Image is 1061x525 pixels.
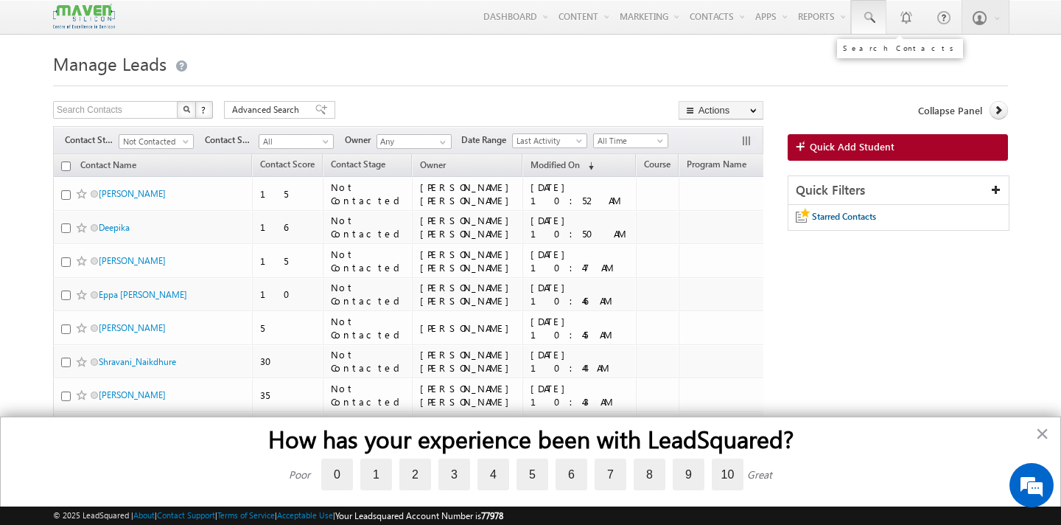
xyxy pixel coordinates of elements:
span: Manage Leads [53,52,167,75]
a: [PERSON_NAME] [99,322,166,333]
label: 9 [673,459,704,490]
div: 5 [260,321,316,335]
span: Last Activity [513,134,583,147]
span: ? [201,103,208,116]
div: [PERSON_NAME] [PERSON_NAME] [420,348,517,375]
div: [DATE] 10:44 AM [530,348,629,375]
a: Show All Items [432,135,450,150]
span: Advanced Search [232,103,304,117]
div: [DATE] 10:50 AM [530,214,629,240]
div: [PERSON_NAME] [420,321,517,335]
a: Terms of Service [217,510,275,520]
span: Your Leadsquared Account Number is [335,510,503,521]
div: 10 [260,288,316,301]
a: About [133,510,155,520]
div: Quick Filters [788,176,1009,205]
a: [PERSON_NAME] [99,188,166,199]
span: © 2025 LeadSquared | | | | | [53,509,503,523]
div: [PERSON_NAME] [PERSON_NAME] [420,214,517,240]
a: [PERSON_NAME] [99,255,166,266]
div: Great [747,467,772,481]
label: 2 [399,459,431,490]
span: Not Contacted [119,135,189,148]
span: Contact Stage [331,159,385,170]
div: 16 [260,220,316,234]
img: Custom Logo [53,4,115,29]
span: Quick Add Student [810,140,894,153]
div: [PERSON_NAME] [PERSON_NAME] [420,281,517,307]
label: 3 [438,459,470,490]
input: Type to Search [377,134,452,149]
div: Not Contacted [331,348,405,375]
div: Not Contacted [331,214,405,240]
a: Eppa [PERSON_NAME] [99,289,187,300]
span: Date Range [461,133,512,147]
div: Not Contacted [331,315,405,341]
div: 15 [260,187,316,201]
div: Not Contacted [331,181,405,207]
span: Starred Contacts [812,211,876,222]
label: 0 [321,459,353,490]
label: 7 [595,459,626,490]
a: [PERSON_NAME] [99,389,166,400]
div: [DATE] 10:45 AM [530,315,629,341]
div: [DATE] 10:43 AM [530,382,629,408]
div: 35 [260,389,316,402]
span: All Time [594,134,664,147]
button: Actions [679,101,763,119]
div: Not Contacted [331,382,405,408]
div: [PERSON_NAME] [PERSON_NAME] [420,248,517,274]
div: [DATE] 10:52 AM [530,181,629,207]
div: Poor [289,467,310,481]
span: Modified On [530,159,580,170]
a: Contact Support [157,510,215,520]
a: Contact Name [73,157,144,176]
div: Search Contacts [843,44,957,52]
span: Collapse Panel [918,104,982,117]
div: 15 [260,254,316,268]
label: 5 [517,459,548,490]
div: 30 [260,355,316,368]
span: Owner [345,133,377,147]
div: [PERSON_NAME] [PERSON_NAME] [420,181,517,207]
span: Program Name [687,159,746,170]
span: Owner [420,159,446,170]
span: Contact Score [260,159,315,170]
span: All [259,135,329,148]
a: Shravani_Naikdhure [99,356,176,367]
div: [DATE] 10:46 AM [530,281,629,307]
span: Contact Source [205,133,259,147]
div: Not Contacted [331,281,405,307]
div: [DATE] 10:20 AM [530,415,629,455]
span: (sorted descending) [582,160,594,172]
span: 77978 [481,510,503,521]
label: 8 [634,459,665,490]
div: Not Contacted [331,248,405,274]
a: Acceptable Use [277,510,333,520]
img: Search [183,105,190,113]
h2: How has your experience been with LeadSquared? [30,425,1031,453]
div: [DATE] 10:47 AM [530,248,629,274]
div: [PERSON_NAME] [PERSON_NAME] [420,382,517,408]
button: Close [1035,422,1049,445]
span: Course [644,159,670,170]
label: 6 [556,459,587,490]
input: Check all records [61,161,71,171]
label: 4 [477,459,509,490]
a: Deepika [99,222,130,233]
span: Contact Stage [65,133,119,147]
label: 10 [712,459,743,490]
label: 1 [360,459,392,490]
